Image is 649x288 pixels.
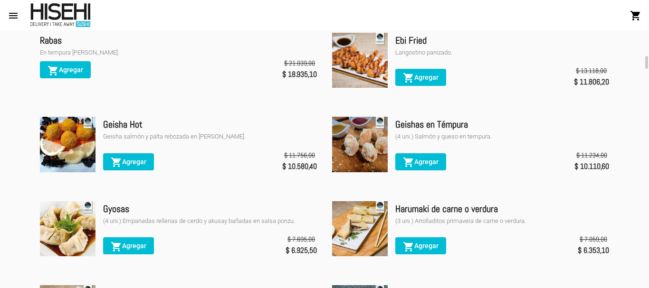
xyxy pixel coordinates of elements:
[332,117,388,172] img: 44ecd3bb-ae64-4113-ab37-ec1ee98a5b37.jpg
[103,201,317,216] div: Gyosas
[395,69,446,86] button: Agregar
[287,234,315,244] span: $ 7.695,00
[40,61,91,78] button: Agregar
[395,33,609,48] div: Ebi Fried
[103,153,154,170] button: Agregar
[395,117,609,132] div: Geishas en Témpura
[332,201,388,257] img: c7714cbc-9e01-4ac3-9d7b-c083ef2cfd1f.jpg
[8,10,19,21] mat-icon: menu
[40,33,317,48] div: Rabas
[395,216,609,226] div: (3 uni.) Arrolladitos primavera de carne o verdura.
[395,201,609,216] div: Harumaki de carne o verdura
[103,117,317,132] div: Geisha Hot
[48,66,83,74] span: Agregar
[395,132,609,141] div: (4 uni.) Salmón y queso en tempura.
[103,216,317,226] div: (4 uni.) Empanadas rellenas de cerdo y akusay bañadas en salsa ponzu.
[578,244,609,257] span: $ 6.353,10
[576,150,607,160] span: $ 11.234,00
[332,33,388,88] img: 51fe1c83-92e2-4e30-89cb-b0abe8304267.jpg
[576,66,607,75] span: $ 13.118,00
[103,132,317,141] div: Geisha salmón y palta rebozada en [PERSON_NAME].
[48,65,59,76] mat-icon: shopping_cart
[40,117,95,172] img: e95693b5-5924-44d9-9691-fcef2112a40a.jpg
[40,48,317,57] div: En tempura [PERSON_NAME].
[111,158,146,166] span: Agregar
[580,234,607,244] span: $ 7.059,00
[630,10,641,21] mat-icon: shopping_cart
[574,160,609,173] span: $ 10.110,60
[111,242,146,250] span: Agregar
[286,244,317,257] span: $ 6.925,50
[403,242,439,250] span: Agregar
[103,237,154,254] button: Agregar
[403,158,439,166] span: Agregar
[284,150,315,160] span: $ 11.756,00
[395,48,609,57] div: Langostino panizado.
[395,153,446,170] button: Agregar
[111,241,122,252] mat-icon: shopping_cart
[282,160,317,173] span: $ 10.580,40
[403,74,439,81] span: Agregar
[574,75,609,89] span: $ 11.806,20
[284,58,315,68] span: $ 21.039,00
[403,157,414,168] mat-icon: shopping_cart
[40,201,95,257] img: f4c98318-a568-44ac-8446-1d8f3c4c9956.jpg
[111,157,122,168] mat-icon: shopping_cart
[395,237,446,254] button: Agregar
[403,72,414,84] mat-icon: shopping_cart
[403,241,414,252] mat-icon: shopping_cart
[282,68,317,81] span: $ 18.935,10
